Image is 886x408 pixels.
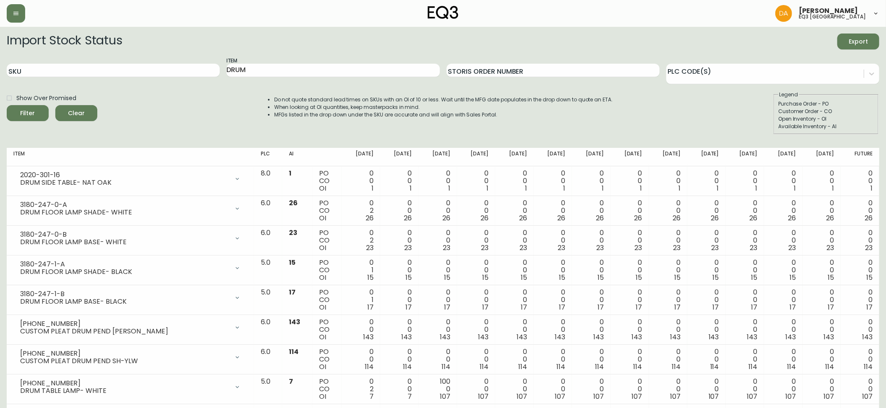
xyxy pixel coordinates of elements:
div: 0 0 [694,199,719,222]
div: 0 0 [579,318,604,341]
div: [PHONE_NUMBER] [20,350,229,357]
span: 26 [596,213,604,223]
th: [DATE] [534,148,572,166]
div: 0 0 [847,199,873,222]
div: 0 0 [847,289,873,311]
span: 1 [289,168,291,178]
span: 1 [755,183,757,193]
div: DRUM FLOOR LAMP BASE- BLACK [20,298,229,305]
div: Open Inventory - OI [778,115,874,123]
div: 0 0 [464,318,489,341]
div: 0 0 [656,199,681,222]
div: 0 0 [656,289,681,311]
th: [DATE] [495,148,534,166]
div: 0 0 [847,318,873,341]
span: 17 [482,302,488,312]
div: DRUM FLOOR LAMP BASE- WHITE [20,238,229,246]
div: 0 0 [656,259,681,281]
div: 0 0 [771,378,796,400]
div: 0 0 [809,378,834,400]
div: 0 0 [540,229,566,252]
span: 15 [444,273,450,282]
div: 0 0 [694,229,719,252]
span: 23 [558,243,566,253]
span: 17 [521,302,527,312]
span: 26 [788,213,796,223]
div: 0 1 [348,289,374,311]
div: 0 0 [847,229,873,252]
span: 114 [289,347,299,356]
td: 8.0 [254,166,282,196]
span: 1 [602,183,604,193]
span: 143 [593,332,604,342]
span: 26 [289,198,298,208]
span: 23 [404,243,412,253]
div: 0 0 [387,348,412,371]
span: 26 [826,213,834,223]
div: 0 0 [809,199,834,222]
div: 0 0 [847,259,873,281]
td: 5.0 [254,285,282,315]
div: Customer Order - CO [778,108,874,115]
span: 1 [870,183,873,193]
span: 23 [788,243,796,253]
span: 143 [747,332,757,342]
div: 0 0 [348,170,374,192]
span: 1 [410,183,412,193]
span: 1 [717,183,719,193]
div: 3180-247-0-ADRUM FLOOR LAMP SHADE- WHITE [13,199,247,218]
span: 114 [672,362,681,372]
div: 0 0 [502,199,527,222]
span: OI [319,213,326,223]
div: [PHONE_NUMBER] [20,320,229,328]
button: Export [837,34,879,49]
span: 15 [751,273,757,282]
div: 0 0 [425,289,450,311]
div: 0 0 [348,318,374,341]
span: 143 [555,332,566,342]
th: [DATE] [572,148,611,166]
div: 0 0 [809,170,834,192]
span: Clear [62,108,91,119]
td: 6.0 [254,345,282,374]
span: 26 [442,213,450,223]
span: 23 [826,243,834,253]
div: CUSTOM PLEAT DRUM PEND SH-YLW [20,357,229,365]
div: 0 0 [847,170,873,192]
span: 15 [674,273,681,282]
th: [DATE] [418,148,457,166]
div: 0 0 [579,199,604,222]
th: [DATE] [803,148,841,166]
div: 0 0 [656,229,681,252]
span: 114 [634,362,642,372]
div: 0 0 [694,289,719,311]
div: 0 0 [771,348,796,371]
div: 0 0 [771,199,796,222]
th: [DATE] [649,148,688,166]
th: Future [841,148,879,166]
div: 0 0 [387,199,412,222]
button: Clear [55,105,97,121]
div: 0 0 [579,378,604,400]
div: 3180-247-0-BDRUM FLOOR LAMP BASE- WHITE [13,229,247,248]
div: 0 0 [733,318,758,341]
span: 143 [670,332,681,342]
span: 26 [558,213,566,223]
div: 0 0 [502,318,527,341]
div: 0 0 [502,259,527,281]
th: [DATE] [380,148,419,166]
li: When looking at OI quantities, keep masterpacks in mind. [274,103,613,111]
span: 15 [289,258,296,267]
span: 23 [673,243,681,253]
div: Available Inventory - AI [778,123,874,130]
div: 2020-301-16 [20,171,229,179]
span: 143 [478,332,488,342]
div: 0 0 [540,348,566,371]
div: 0 2 [348,229,374,252]
span: 114 [710,362,719,372]
div: [PHONE_NUMBER]CUSTOM PLEAT DRUM PEND [PERSON_NAME] [13,318,247,337]
span: 114 [825,362,834,372]
span: 143 [785,332,796,342]
div: 3180-247-1-A [20,261,229,268]
div: 0 0 [656,348,681,371]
